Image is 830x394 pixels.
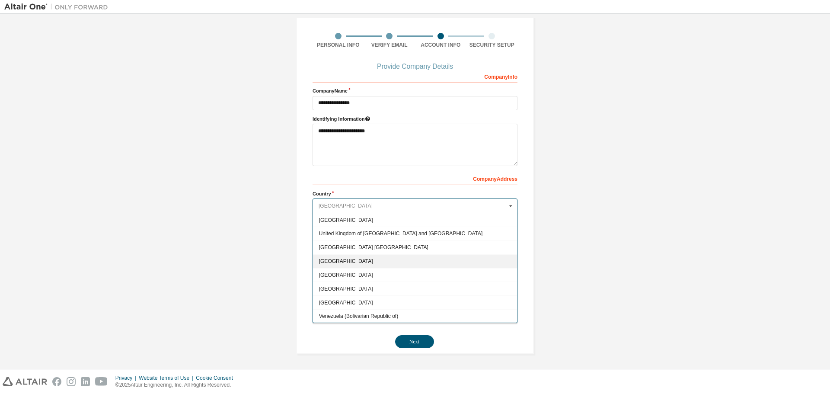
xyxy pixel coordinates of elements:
[313,171,517,185] div: Company Address
[95,377,108,386] img: youtube.svg
[319,314,511,319] span: Venezuela (Bolivarian Republic of)
[4,3,112,11] img: Altair One
[319,286,511,291] span: [GEOGRAPHIC_DATA]
[319,245,511,250] span: [GEOGRAPHIC_DATA] [GEOGRAPHIC_DATA]
[313,190,517,197] label: Country
[115,375,139,381] div: Privacy
[319,218,511,223] span: [GEOGRAPHIC_DATA]
[313,87,517,94] label: Company Name
[313,69,517,83] div: Company Info
[319,259,511,264] span: [GEOGRAPHIC_DATA]
[81,377,90,386] img: linkedin.svg
[395,335,434,348] button: Next
[115,381,238,389] p: © 2025 Altair Engineering, Inc. All Rights Reserved.
[364,42,415,48] div: Verify Email
[52,377,61,386] img: facebook.svg
[319,272,511,278] span: [GEOGRAPHIC_DATA]
[415,42,466,48] div: Account Info
[196,375,238,381] div: Cookie Consent
[313,115,517,122] label: Please provide any information that will help our support team identify your company. Email and n...
[3,377,47,386] img: altair_logo.svg
[313,42,364,48] div: Personal Info
[139,375,196,381] div: Website Terms of Use
[67,377,76,386] img: instagram.svg
[319,231,511,237] span: United Kingdom of [GEOGRAPHIC_DATA] and [GEOGRAPHIC_DATA]
[466,42,518,48] div: Security Setup
[319,300,511,305] span: [GEOGRAPHIC_DATA]
[313,64,517,69] div: Provide Company Details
